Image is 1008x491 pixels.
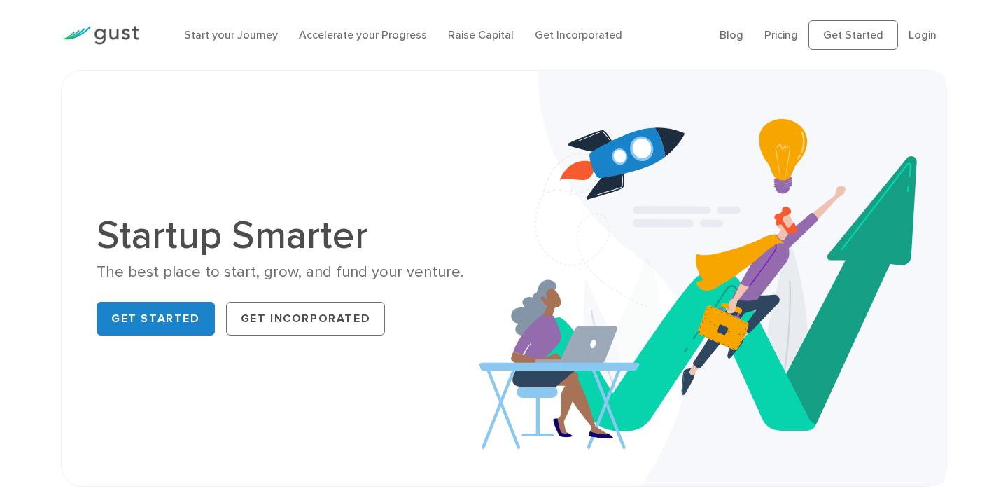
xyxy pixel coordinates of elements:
a: Login [909,28,937,41]
a: Raise Capital [448,28,514,41]
img: Startup Smarter Hero [479,71,946,486]
a: Get Started [808,20,898,50]
a: Get Incorporated [535,28,622,41]
a: Get Started [97,302,215,336]
a: Get Incorporated [226,302,386,336]
a: Start your Journey [184,28,278,41]
a: Pricing [764,28,798,41]
h1: Startup Smarter [97,216,493,255]
div: The best place to start, grow, and fund your venture. [97,262,493,282]
a: Accelerate your Progress [299,28,427,41]
img: Gust Logo [61,26,139,45]
a: Blog [720,28,743,41]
